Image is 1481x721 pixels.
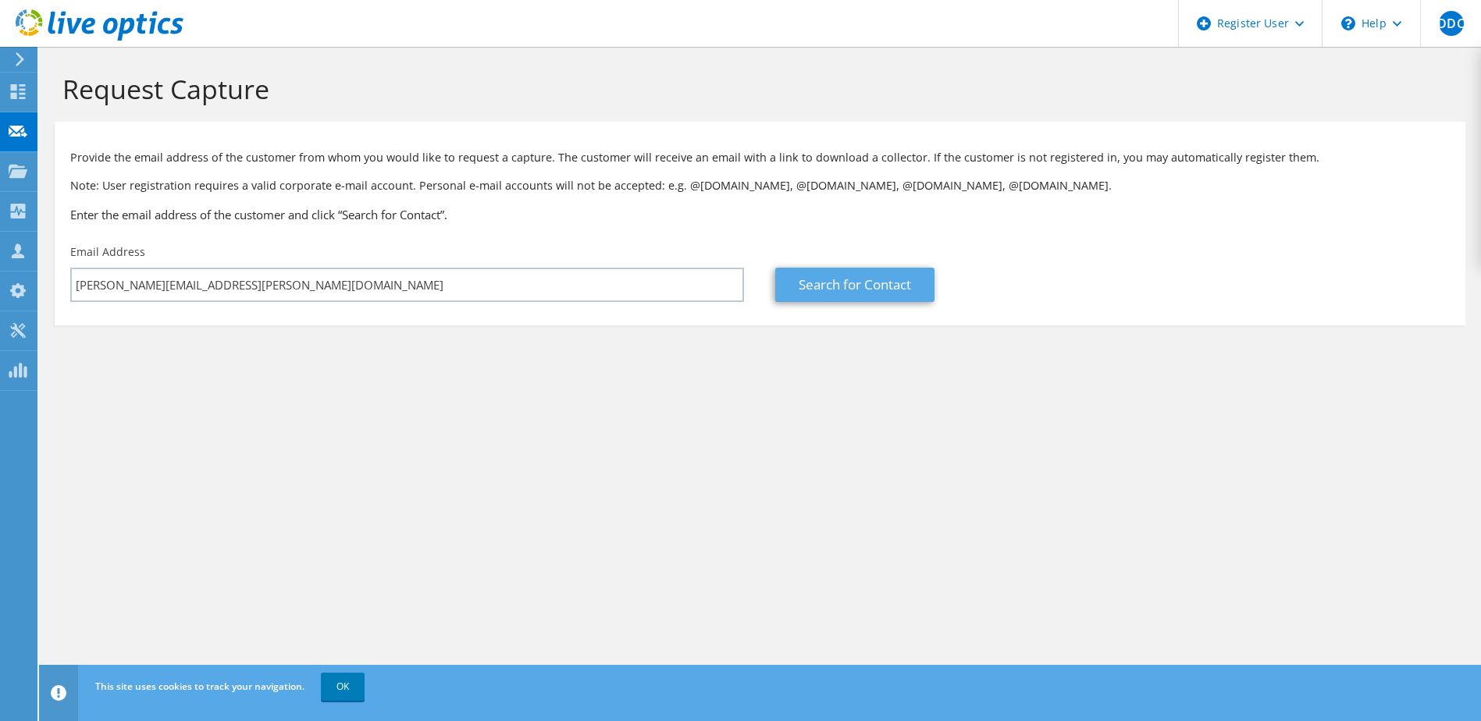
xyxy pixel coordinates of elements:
[95,680,304,693] span: This site uses cookies to track your navigation.
[70,244,145,260] label: Email Address
[321,673,365,701] a: OK
[70,206,1450,223] h3: Enter the email address of the customer and click “Search for Contact”.
[70,149,1450,166] p: Provide the email address of the customer from whom you would like to request a capture. The cust...
[62,73,1450,105] h1: Request Capture
[1439,11,1464,36] span: DDC
[775,268,935,302] a: Search for Contact
[1341,16,1355,30] svg: \n
[70,177,1450,194] p: Note: User registration requires a valid corporate e-mail account. Personal e-mail accounts will ...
